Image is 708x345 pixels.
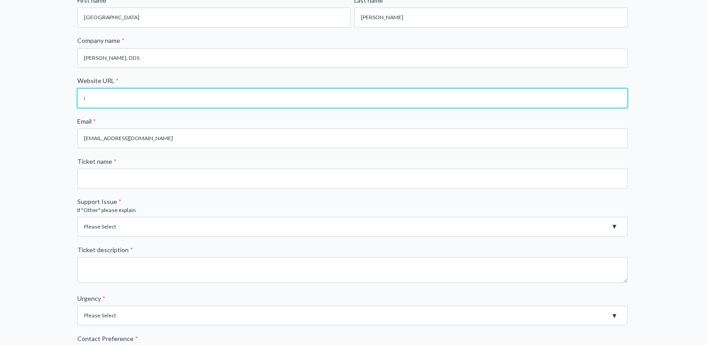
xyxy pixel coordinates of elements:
[77,206,631,214] legend: If "Other" please explain
[77,77,114,84] span: Website URL
[77,158,112,165] span: Ticket name
[77,246,129,254] span: Ticket description
[77,295,101,302] span: Urgency
[77,117,92,125] span: Email
[77,37,120,44] span: Company name
[77,335,134,342] span: Contact Preference
[77,198,117,205] span: Support Issue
